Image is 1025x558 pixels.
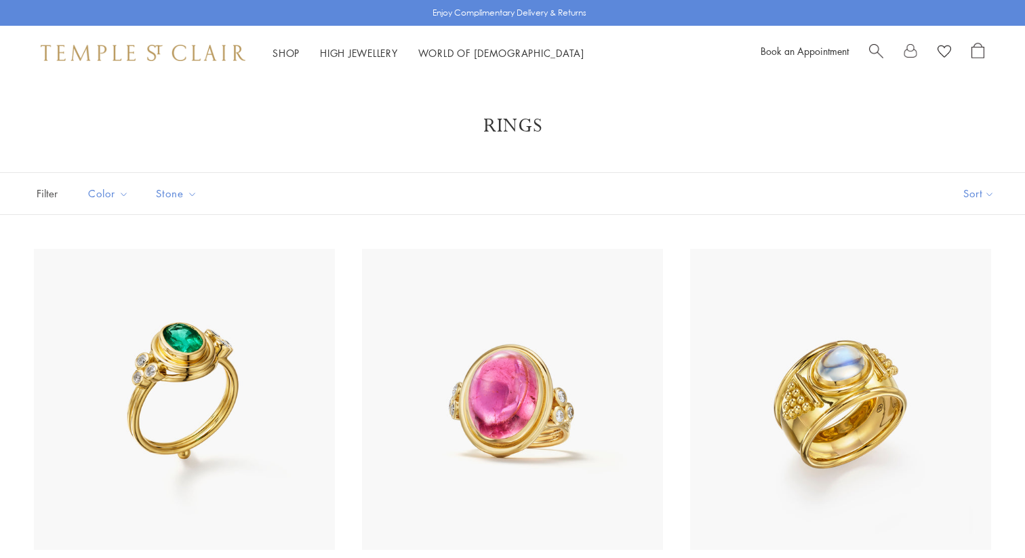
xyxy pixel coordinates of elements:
img: 18K Emerald Classic Temple Ring [34,249,335,550]
a: ShopShop [273,46,300,60]
span: Stone [149,185,207,202]
img: 18K Pyramid Band Ring [690,249,991,550]
p: Enjoy Complimentary Delivery & Returns [433,6,586,20]
a: High JewelleryHigh Jewellery [320,46,398,60]
a: Open Shopping Bag [971,43,984,63]
span: Color [81,185,139,202]
button: Color [78,178,139,209]
img: Temple St. Clair [41,45,245,61]
button: Show sort by [933,173,1025,214]
h1: Rings [54,114,971,138]
iframe: Gorgias live chat messenger [957,494,1011,544]
a: World of [DEMOGRAPHIC_DATA]World of [DEMOGRAPHIC_DATA] [418,46,584,60]
img: 18K Pink Tourmaline Classic Temple Ring [362,249,663,550]
nav: Main navigation [273,45,584,62]
a: Search [869,43,883,63]
a: Book an Appointment [761,44,849,58]
a: View Wishlist [938,43,951,63]
button: Stone [146,178,207,209]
